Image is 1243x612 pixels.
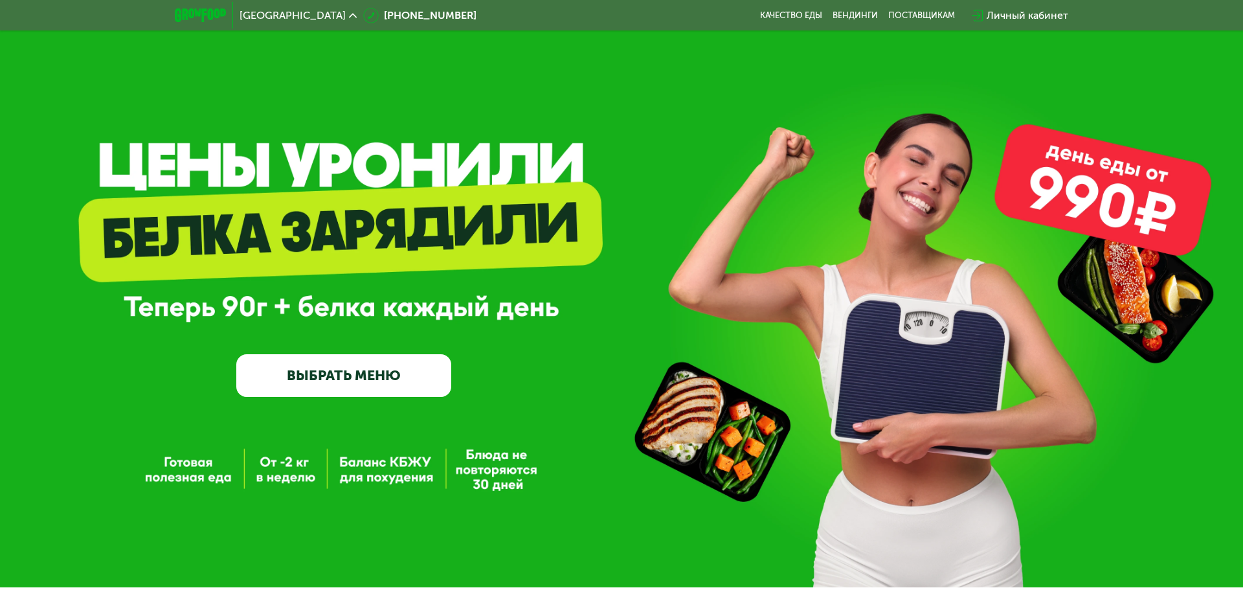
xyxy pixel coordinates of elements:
div: поставщикам [888,10,955,21]
a: Качество еды [760,10,822,21]
div: Личный кабинет [987,8,1068,23]
a: ВЫБРАТЬ МЕНЮ [236,354,451,398]
span: [GEOGRAPHIC_DATA] [240,10,346,21]
a: Вендинги [833,10,878,21]
a: [PHONE_NUMBER] [363,8,476,23]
